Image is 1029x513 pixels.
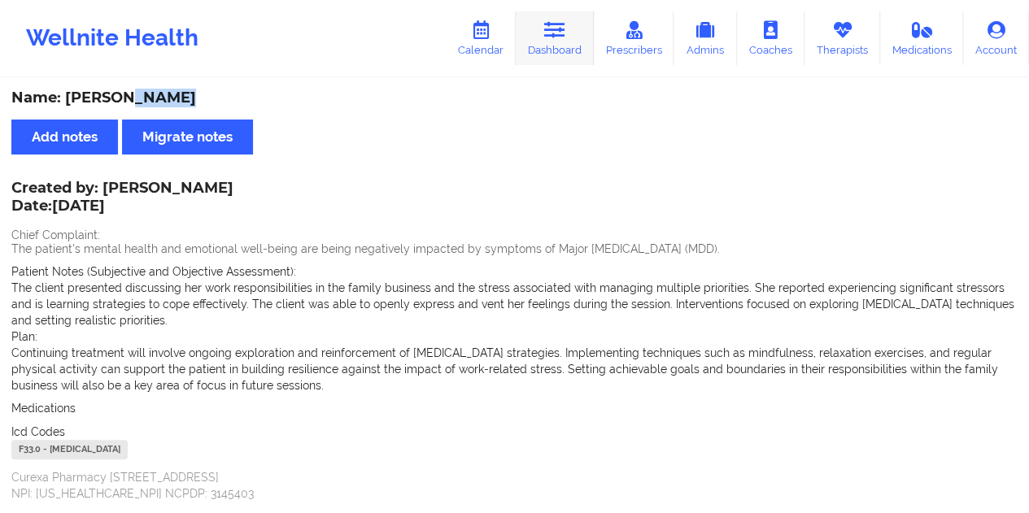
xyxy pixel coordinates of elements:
div: Created by: [PERSON_NAME] [11,180,233,217]
a: Medications [880,11,964,65]
span: Patient Notes (Subjective and Objective Assessment): [11,265,296,278]
a: Admins [674,11,737,65]
span: Plan: [11,330,37,343]
a: Therapists [804,11,880,65]
p: The patient's mental health and emotional well-being are being negatively impacted by symptoms of... [11,241,1018,257]
a: Coaches [737,11,804,65]
a: Calendar [446,11,516,65]
p: Date: [DATE] [11,196,233,217]
a: Dashboard [516,11,594,65]
div: Name: [PERSON_NAME] [11,89,1018,107]
a: Account [963,11,1029,65]
p: Curexa Pharmacy [STREET_ADDRESS] NPI: [US_HEALTHCARE_NPI] NCPDP: 3145403 [11,469,1018,502]
button: Add notes [11,120,118,154]
span: Chief Complaint: [11,228,100,241]
p: The client presented discussing her work responsibilities in the family business and the stress a... [11,280,1018,328]
span: Icd Codes [11,425,65,438]
button: Migrate notes [122,120,253,154]
p: Continuing treatment will involve ongoing exploration and reinforcement of [MEDICAL_DATA] strateg... [11,345,1018,393]
a: Prescribers [594,11,674,65]
div: F33.0 - [MEDICAL_DATA] [11,440,128,459]
span: Medications [11,402,76,415]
